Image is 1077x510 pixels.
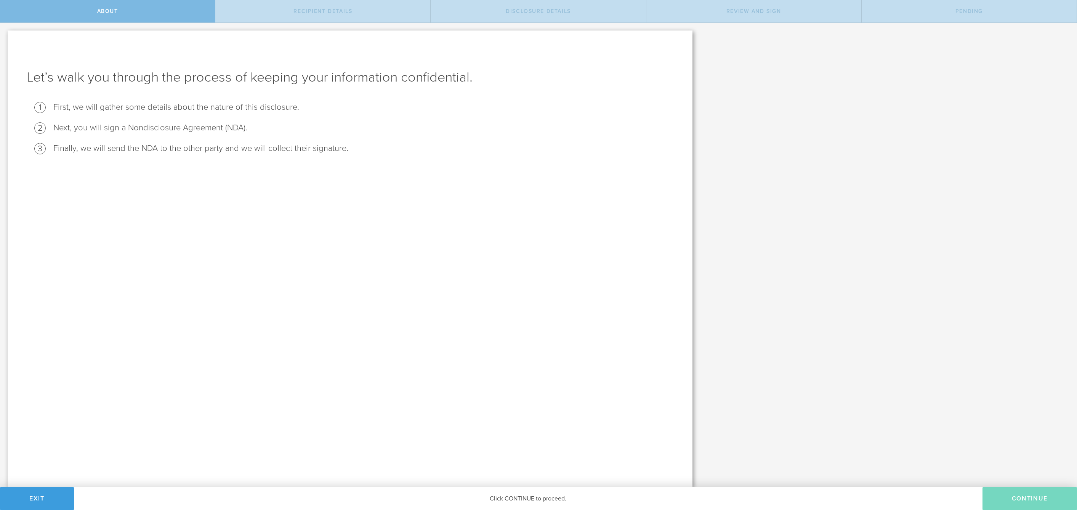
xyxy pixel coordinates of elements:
[955,8,983,14] span: Pending
[97,8,118,14] span: About
[726,8,781,14] span: Review and sign
[27,68,673,87] h1: Let’s walk you through the process of keeping your information confidential.
[293,8,352,14] span: Recipient details
[53,122,673,133] li: Next, you will sign a Nondisclosure Agreement (NDA).
[1039,451,1077,487] iframe: Chat Widget
[74,487,982,510] div: Click CONTINUE to proceed.
[982,487,1077,510] button: Continue
[506,8,571,14] span: Disclosure details
[53,102,673,113] li: First, we will gather some details about the nature of this disclosure.
[53,143,673,154] li: Finally, we will send the NDA to the other party and we will collect their signature.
